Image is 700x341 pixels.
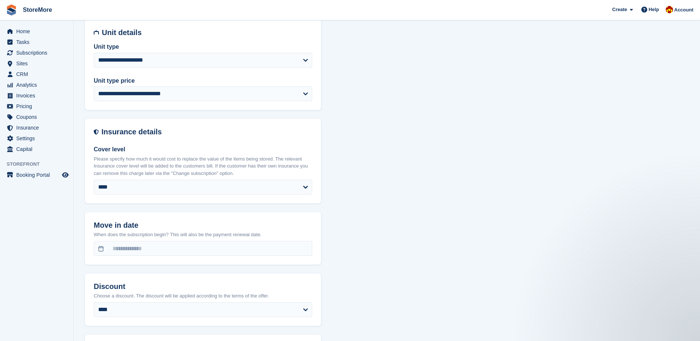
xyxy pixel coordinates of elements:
[666,6,673,13] img: Store More Team
[101,128,312,136] h2: Insurance details
[4,133,70,144] a: menu
[16,90,61,101] span: Invoices
[94,155,312,177] p: Please specify how much it would cost to replace the value of the items being stored. The relevan...
[4,48,70,58] a: menu
[94,282,312,291] h2: Discount
[16,112,61,122] span: Coupons
[16,133,61,144] span: Settings
[4,80,70,90] a: menu
[94,292,312,300] p: Choose a discount. The discount will be applied according to the terms of the offer.
[4,101,70,111] a: menu
[16,170,61,180] span: Booking Portal
[4,69,70,79] a: menu
[4,144,70,154] a: menu
[4,112,70,122] a: menu
[20,4,55,16] a: StoreMore
[94,221,312,230] h2: Move in date
[7,161,73,168] span: Storefront
[94,42,312,51] label: Unit type
[612,6,627,13] span: Create
[16,26,61,37] span: Home
[674,6,693,14] span: Account
[94,231,312,238] p: When does the subscription begin? This will also be the payment renewal date.
[16,123,61,133] span: Insurance
[16,101,61,111] span: Pricing
[649,6,659,13] span: Help
[16,58,61,69] span: Sites
[6,4,17,15] img: stora-icon-8386f47178a22dfd0bd8f6a31ec36ba5ce8667c1dd55bd0f319d3a0aa187defe.svg
[94,28,99,37] img: unit-details-icon-595b0c5c156355b767ba7b61e002efae458ec76ed5ec05730b8e856ff9ea34a9.svg
[4,90,70,101] a: menu
[61,170,70,179] a: Preview store
[4,26,70,37] a: menu
[4,37,70,47] a: menu
[94,145,312,154] label: Cover level
[94,76,312,85] label: Unit type price
[16,69,61,79] span: CRM
[16,80,61,90] span: Analytics
[4,123,70,133] a: menu
[16,48,61,58] span: Subscriptions
[16,37,61,47] span: Tasks
[102,28,312,37] h2: Unit details
[4,170,70,180] a: menu
[94,128,99,136] img: insurance-details-icon-731ffda60807649b61249b889ba3c5e2b5c27d34e2e1fb37a309f0fde93ff34a.svg
[16,144,61,154] span: Capital
[4,58,70,69] a: menu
